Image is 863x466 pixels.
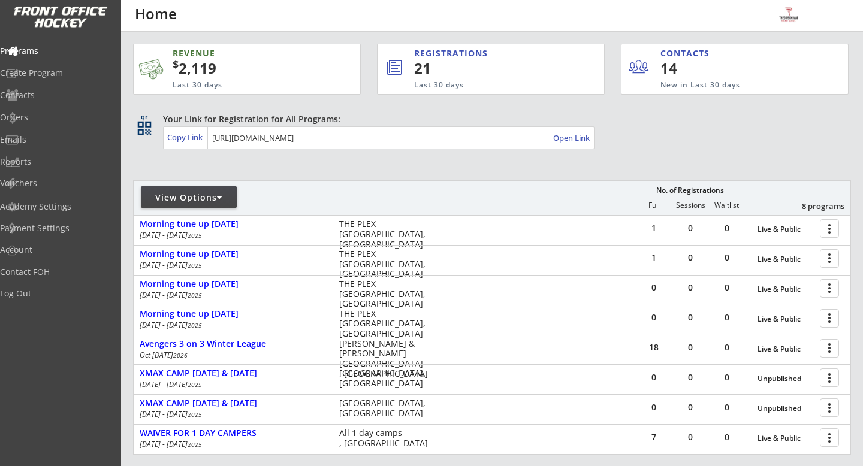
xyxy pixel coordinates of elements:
div: Last 30 days [414,80,555,90]
div: CONTACTS [660,47,715,59]
div: qr [137,113,151,121]
div: 0 [672,253,708,262]
div: 21 [414,58,564,78]
div: XMAX CAMP [DATE] & [DATE] [140,368,327,379]
div: 0 [636,373,672,382]
div: Copy Link [167,132,205,143]
div: Your Link for Registration for All Programs: [163,113,814,125]
div: Morning tune up [DATE] [140,279,327,289]
em: 2026 [173,351,188,359]
div: 0 [672,283,708,292]
button: more_vert [820,428,839,447]
button: more_vert [820,219,839,238]
div: 1 [636,253,672,262]
div: 0 [672,373,708,382]
div: [PERSON_NAME] & [PERSON_NAME][GEOGRAPHIC_DATA] , [GEOGRAPHIC_DATA] [339,339,433,379]
div: Unpublished [758,404,814,413]
div: All 1 day camps , [GEOGRAPHIC_DATA] [339,428,433,449]
div: XMAX CAMP [DATE] & [DATE] [140,398,327,408]
button: more_vert [820,279,839,298]
div: [GEOGRAPHIC_DATA], [GEOGRAPHIC_DATA] [339,368,433,389]
div: 18 [636,343,672,352]
button: more_vert [820,309,839,328]
div: View Options [141,192,237,204]
div: Live & Public [758,434,814,443]
div: REVENUE [173,47,305,59]
em: 2025 [188,261,202,270]
div: THE PLEX [GEOGRAPHIC_DATA], [GEOGRAPHIC_DATA] [339,219,433,249]
div: Unpublished [758,374,814,383]
div: [DATE] - [DATE] [140,322,323,329]
div: [DATE] - [DATE] [140,292,323,299]
div: [DATE] - [DATE] [140,262,323,269]
div: 0 [636,313,672,322]
div: 0 [709,313,745,322]
div: 7 [636,433,672,441]
em: 2025 [188,440,202,449]
div: Full [636,201,672,210]
div: THE PLEX [GEOGRAPHIC_DATA], [GEOGRAPHIC_DATA] [339,279,433,309]
div: 0 [636,403,672,411]
div: 0 [672,343,708,352]
div: [GEOGRAPHIC_DATA], [GEOGRAPHIC_DATA] [339,398,433,419]
div: THE PLEX [GEOGRAPHIC_DATA], [GEOGRAPHIC_DATA] [339,309,433,339]
div: 14 [660,58,734,78]
em: 2025 [188,321,202,329]
div: No. of Registrations [653,186,727,195]
div: 0 [672,433,708,441]
div: THE PLEX [GEOGRAPHIC_DATA], [GEOGRAPHIC_DATA] [339,249,433,279]
div: Morning tune up [DATE] [140,249,327,259]
div: 8 programs [782,201,844,211]
div: New in Last 30 days [660,80,792,90]
div: Live & Public [758,315,814,323]
div: [DATE] - [DATE] [140,441,323,448]
sup: $ [173,57,179,71]
button: more_vert [820,339,839,358]
em: 2025 [188,410,202,419]
div: 1 [636,224,672,232]
div: [DATE] - [DATE] [140,381,323,388]
button: more_vert [820,368,839,387]
div: Oct [DATE] [140,352,323,359]
div: Open Link [553,133,591,143]
div: 0 [709,253,745,262]
button: more_vert [820,249,839,268]
div: 0 [709,224,745,232]
div: Waitlist [708,201,744,210]
div: Live & Public [758,225,814,234]
div: Sessions [672,201,708,210]
em: 2025 [188,291,202,299]
div: 0 [672,313,708,322]
div: Live & Public [758,285,814,293]
div: [DATE] - [DATE] [140,411,323,418]
div: Morning tune up [DATE] [140,309,327,319]
div: Morning tune up [DATE] [140,219,327,229]
em: 2025 [188,380,202,389]
div: 0 [709,343,745,352]
div: 0 [709,373,745,382]
div: 0 [672,224,708,232]
a: Open Link [553,129,591,146]
div: REGISTRATIONS [414,47,551,59]
div: 2,119 [173,58,322,78]
div: WAIVER FOR 1 DAY CAMPERS [140,428,327,438]
button: qr_code [135,119,153,137]
div: 0 [672,403,708,411]
div: Live & Public [758,345,814,353]
div: Last 30 days [173,80,305,90]
div: 0 [636,283,672,292]
div: Live & Public [758,255,814,264]
div: 0 [709,403,745,411]
div: Avengers 3 on 3 Winter League [140,339,327,349]
button: more_vert [820,398,839,417]
div: 0 [709,433,745,441]
div: [DATE] - [DATE] [140,232,323,239]
div: 0 [709,283,745,292]
em: 2025 [188,231,202,240]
